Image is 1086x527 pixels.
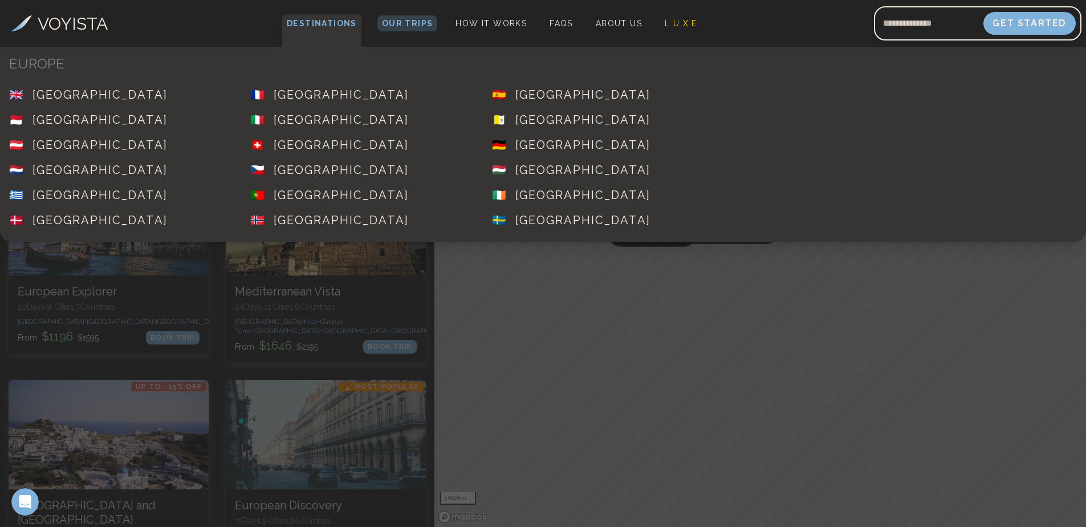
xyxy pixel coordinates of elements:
div: [GEOGRAPHIC_DATA] [515,112,650,128]
div: [GEOGRAPHIC_DATA] [515,137,650,153]
span: $ 1595 [78,333,99,342]
div: 🇳🇴 [250,212,274,228]
a: Mediterranean VistaUp to -15% OFFMediterranean Vista24Days,11 Cities,6Countries[GEOGRAPHIC_DATA]•... [226,166,426,363]
div: BOOK TRIP [146,331,200,344]
p: Up to -15% OFF [131,382,206,391]
p: From [18,329,99,344]
span: About Us [596,19,642,28]
span: [GEOGRAPHIC_DATA] • [156,318,225,326]
span: [GEOGRAPHIC_DATA] • [322,327,391,335]
div: [GEOGRAPHIC_DATA] [32,212,168,228]
h3: [GEOGRAPHIC_DATA] and [GEOGRAPHIC_DATA] [18,498,200,527]
div: 🇪🇸 [492,87,515,103]
div: 🇬🇷 [9,187,32,203]
button: Get Started [983,12,1076,35]
span: [GEOGRAPHIC_DATA] • [235,318,304,326]
p: 15 Days, 5 Cities, 6 Countr ies [235,515,417,526]
div: 🇨🇭 [250,137,274,153]
a: 🇳🇴[GEOGRAPHIC_DATA] [241,208,482,233]
span: Nice • [304,318,320,326]
h3: European Discovery [235,498,417,513]
div: [GEOGRAPHIC_DATA] [515,187,650,203]
p: 24 Days, 11 Cities, 6 Countr ies [235,301,417,313]
div: [GEOGRAPHIC_DATA] [274,137,409,153]
a: European Explorer🔥 Most PopularEuropean Explorer22Days,8 Cities,7Countries[GEOGRAPHIC_DATA]•[GEOG... [9,166,209,354]
a: 🇸🇪[GEOGRAPHIC_DATA] [483,208,724,233]
a: About Us [591,15,646,31]
a: FAQs [545,15,577,31]
a: How It Works [451,15,531,31]
div: [GEOGRAPHIC_DATA] [274,87,409,103]
div: 🇭🇺 [492,162,515,178]
input: Email address [874,10,983,37]
div: [GEOGRAPHIC_DATA] [274,162,409,178]
div: 🇸🇪 [492,212,515,228]
a: 🇮🇪[GEOGRAPHIC_DATA] [483,183,724,208]
h3: VOYISTA [38,11,108,37]
a: 🇫🇷[GEOGRAPHIC_DATA] [241,82,482,107]
h4: EUROPE [9,55,715,73]
span: [GEOGRAPHIC_DATA] • [87,318,156,326]
div: 🇩🇰 [9,212,32,228]
h3: European Explorer [18,285,200,299]
a: 🇵🇹[GEOGRAPHIC_DATA] [241,183,482,208]
div: 3 000 km [440,492,476,505]
a: Our Trips [377,15,438,31]
div: 🇻🇦 [492,112,515,128]
a: Mapbox homepage [438,510,488,524]
a: 🇻🇦[GEOGRAPHIC_DATA] [483,107,724,132]
div: [GEOGRAPHIC_DATA] [32,162,168,178]
a: 🇮🇹[GEOGRAPHIC_DATA] [241,107,482,132]
div: [GEOGRAPHIC_DATA] [32,187,168,203]
img: Voyista Logo [11,15,32,31]
div: 🇮🇪 [492,187,515,203]
div: 🇦🇹 [9,137,32,153]
span: How It Works [455,19,527,28]
div: 🇵🇹 [250,187,274,203]
a: 🇭🇺[GEOGRAPHIC_DATA] [483,157,724,183]
a: VOYISTA [11,11,108,37]
span: Our Trips [382,19,433,28]
p: 22 Days, 8 Cities, 7 Countr ies [18,301,200,313]
span: $ 2195 [296,342,318,351]
a: 🇩🇪[GEOGRAPHIC_DATA] [483,132,724,157]
a: 🇨🇿[GEOGRAPHIC_DATA] [241,157,482,183]
h3: Mediterranean Vista [235,285,417,299]
div: [GEOGRAPHIC_DATA] [274,212,409,228]
span: $ 1196 [39,330,75,343]
canvas: Map [434,44,1086,527]
span: FAQs [550,19,573,28]
span: [GEOGRAPHIC_DATA] • [253,327,322,335]
div: [GEOGRAPHIC_DATA] [32,87,168,103]
div: [GEOGRAPHIC_DATA] [32,112,168,128]
div: [GEOGRAPHIC_DATA] [515,87,650,103]
span: $ 1646 [257,339,294,352]
span: L U X E [665,19,697,28]
a: 🇪🇸[GEOGRAPHIC_DATA] [483,82,724,107]
div: 🇫🇷 [250,87,274,103]
div: [GEOGRAPHIC_DATA] [515,212,650,228]
div: 🇲🇨 [9,112,32,128]
a: 🇨🇭[GEOGRAPHIC_DATA] [241,132,482,157]
span: Destinations [282,14,361,48]
a: L U X E [660,15,702,31]
div: [GEOGRAPHIC_DATA] [274,187,409,203]
div: BOOK TRIP [363,340,417,354]
span: [GEOGRAPHIC_DATA] • [391,327,460,335]
div: [GEOGRAPHIC_DATA] [32,137,168,153]
div: 🇳🇱 [9,162,32,178]
iframe: Intercom live chat [11,488,39,516]
div: 🇩🇪 [492,137,515,153]
div: 🇮🇹 [250,112,274,128]
span: [GEOGRAPHIC_DATA] • [18,318,87,326]
div: [GEOGRAPHIC_DATA] [274,112,409,128]
div: [GEOGRAPHIC_DATA] [515,162,650,178]
div: 🇨🇿 [250,162,274,178]
div: 🇬🇧 [9,87,32,103]
p: From [235,338,318,354]
p: 🔥 Most Popular [339,382,424,391]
